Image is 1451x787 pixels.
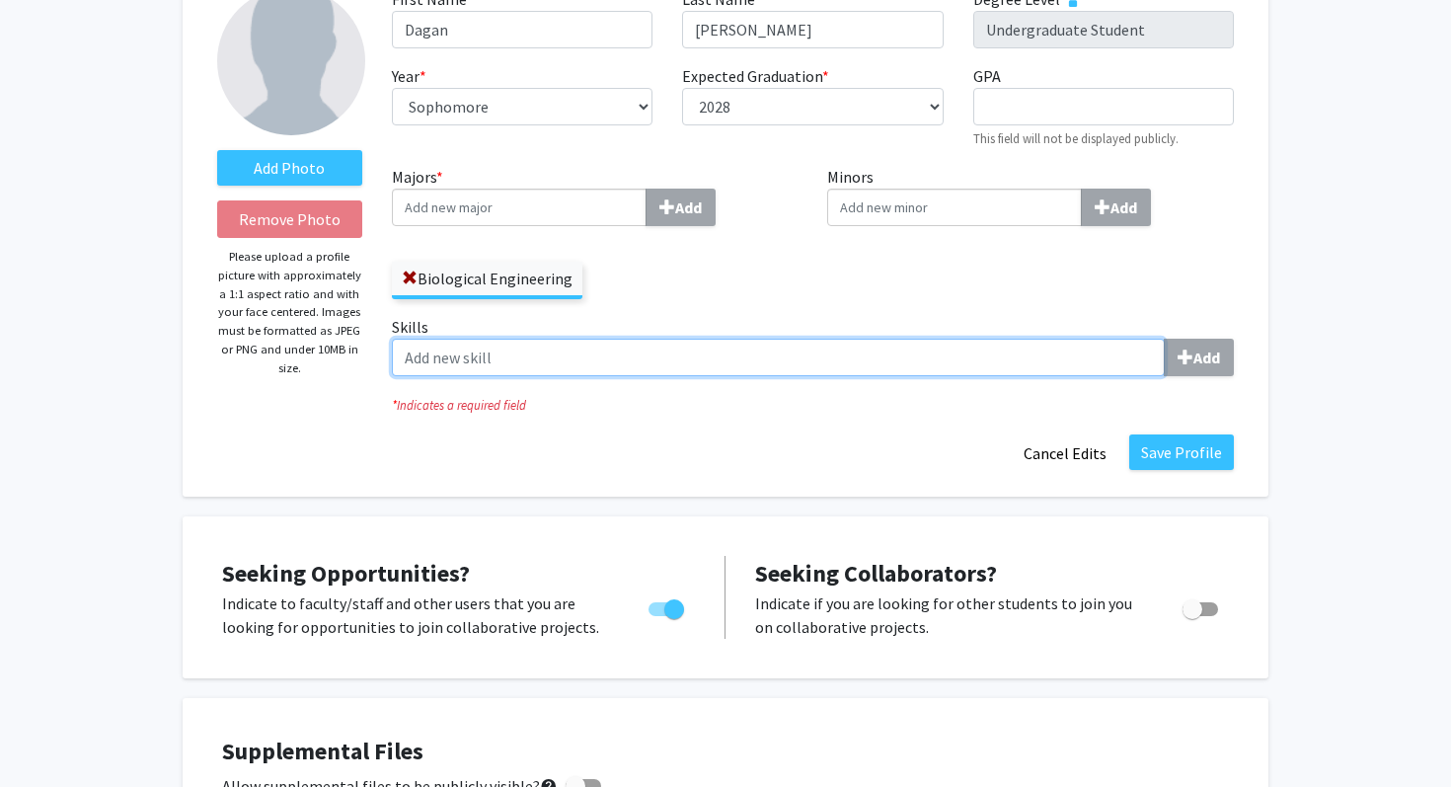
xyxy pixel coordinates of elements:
div: Toggle [641,591,695,621]
p: Please upload a profile picture with approximately a 1:1 aspect ratio and with your face centered... [217,248,362,377]
b: Add [1193,348,1220,367]
label: GPA [973,64,1001,88]
b: Add [1110,197,1137,217]
button: Skills [1164,339,1234,376]
input: SkillsAdd [392,339,1165,376]
div: Toggle [1175,591,1229,621]
input: MinorsAdd [827,189,1082,226]
button: Minors [1081,189,1151,226]
label: Skills [392,315,1234,376]
button: Majors* [646,189,716,226]
h4: Supplemental Files [222,738,1229,766]
label: Biological Engineering [392,262,582,295]
label: Expected Graduation [682,64,829,88]
label: AddProfile Picture [217,150,362,186]
iframe: Chat [15,698,84,772]
label: Majors [392,165,799,226]
p: Indicate if you are looking for other students to join you on collaborative projects. [755,591,1145,639]
input: Majors*Add [392,189,647,226]
small: This field will not be displayed publicly. [973,130,1179,146]
p: Indicate to faculty/staff and other users that you are looking for opportunities to join collabor... [222,591,611,639]
label: Minors [827,165,1234,226]
i: Indicates a required field [392,396,1234,415]
button: Save Profile [1129,434,1234,470]
span: Seeking Opportunities? [222,558,470,589]
button: Remove Photo [217,200,362,238]
button: Cancel Edits [1011,434,1119,472]
b: Add [675,197,702,217]
span: Seeking Collaborators? [755,558,997,589]
label: Year [392,64,426,88]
